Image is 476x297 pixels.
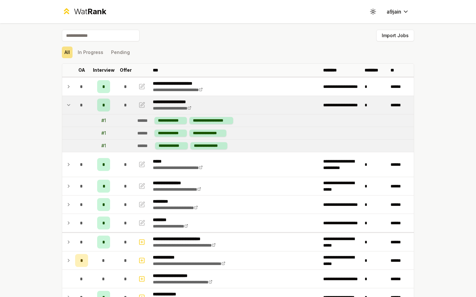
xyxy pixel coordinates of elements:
[381,6,414,17] button: a9jain
[87,7,106,16] span: Rank
[62,47,73,58] button: All
[376,30,414,41] button: Import Jobs
[78,67,85,73] p: OA
[62,6,106,17] a: WatRank
[101,117,106,124] div: # 1
[108,47,132,58] button: Pending
[75,47,106,58] button: In Progress
[101,143,106,149] div: # 1
[120,67,132,73] p: Offer
[93,67,115,73] p: Interview
[74,6,106,17] div: Wat
[101,130,106,136] div: # 1
[387,8,401,16] span: a9jain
